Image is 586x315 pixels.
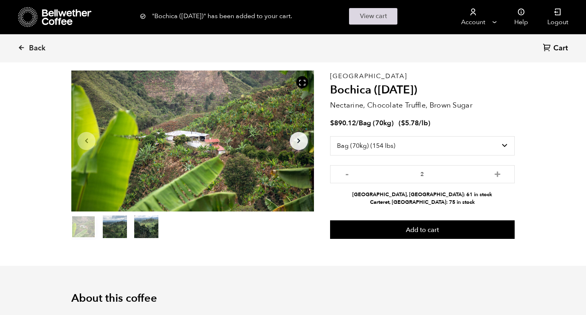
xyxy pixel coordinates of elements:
[401,118,405,128] span: $
[330,118,334,128] span: $
[543,43,570,54] a: Cart
[401,118,419,128] bdi: 5.78
[140,8,446,25] div: "Bochica ([DATE])" has been added to your cart.
[330,100,515,111] p: Nectarine, Chocolate Truffle, Brown Sugar
[330,199,515,206] li: Carteret, [GEOGRAPHIC_DATA]: 75 in stock
[330,83,515,97] h2: Bochica ([DATE])
[330,118,356,128] bdi: 890.12
[342,169,352,177] button: -
[71,292,515,305] h2: About this coffee
[349,8,397,25] a: View cart
[399,118,430,128] span: ( )
[492,169,503,177] button: +
[553,44,568,53] span: Cart
[330,220,515,239] button: Add to cart
[356,118,359,128] span: /
[29,44,46,53] span: Back
[330,191,515,199] li: [GEOGRAPHIC_DATA], [GEOGRAPHIC_DATA]: 61 in stock
[359,118,394,128] span: Bag (70kg)
[419,118,428,128] span: /lb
